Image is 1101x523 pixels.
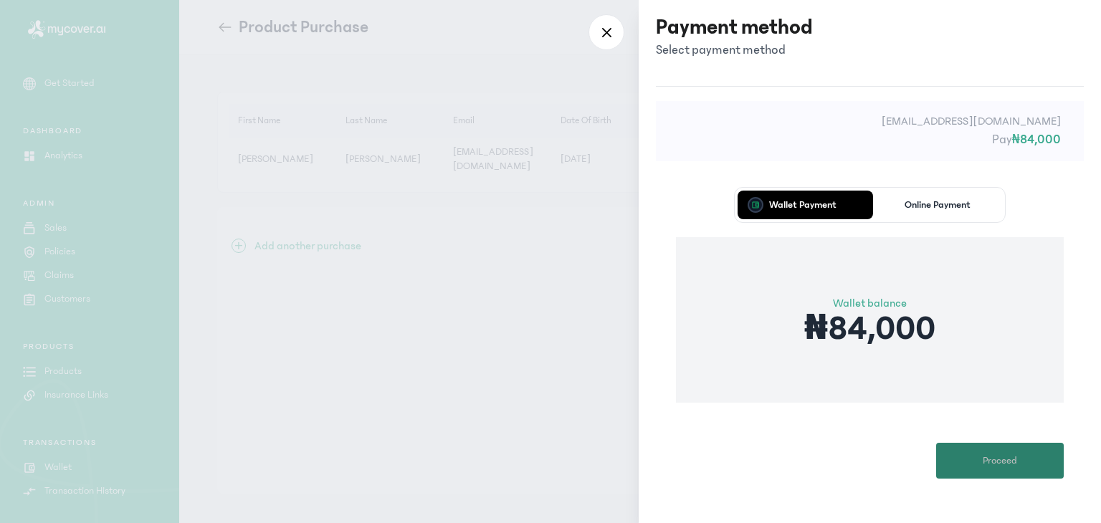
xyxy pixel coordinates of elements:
[804,294,935,312] p: Wallet balance
[738,191,867,219] button: Wallet Payment
[905,200,971,210] p: Online Payment
[769,200,837,210] p: Wallet Payment
[679,130,1061,150] p: Pay
[679,112,1061,130] p: [EMAIL_ADDRESS][DOMAIN_NAME]
[983,454,1017,469] span: Proceed
[1012,133,1061,147] span: ₦84,000
[936,443,1064,479] button: Proceed
[656,14,813,40] h3: Payment method
[804,312,935,346] p: ₦84,000
[873,191,1003,219] button: Online Payment
[656,40,813,60] p: Select payment method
